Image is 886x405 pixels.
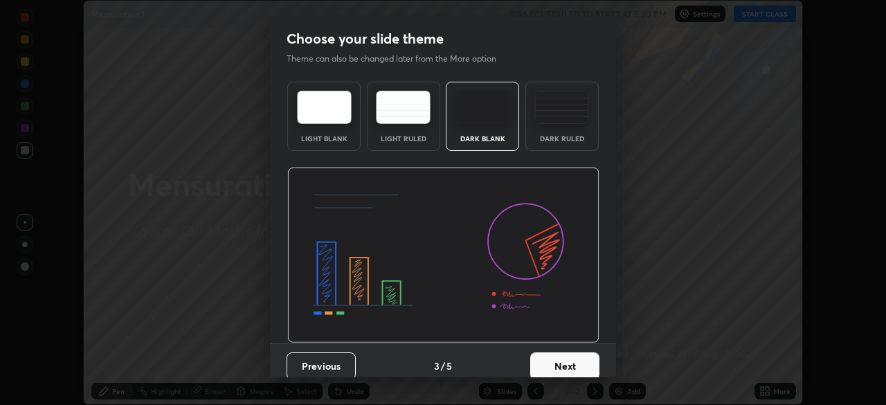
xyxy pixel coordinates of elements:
h4: 3 [434,359,440,373]
img: lightRuledTheme.5fabf969.svg [376,91,431,124]
div: Dark Ruled [534,135,590,142]
h2: Choose your slide theme [287,30,444,48]
button: Next [530,352,599,380]
div: Light Blank [296,135,352,142]
h4: / [441,359,445,373]
p: Theme can also be changed later from the More option [287,53,511,65]
h4: 5 [446,359,452,373]
button: Previous [287,352,356,380]
img: darkRuledTheme.de295e13.svg [534,91,589,124]
img: darkThemeBanner.d06ce4a2.svg [287,168,599,343]
img: lightTheme.e5ed3b09.svg [297,91,352,124]
div: Dark Blank [455,135,510,142]
div: Light Ruled [376,135,431,142]
img: darkTheme.f0cc69e5.svg [455,91,510,124]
